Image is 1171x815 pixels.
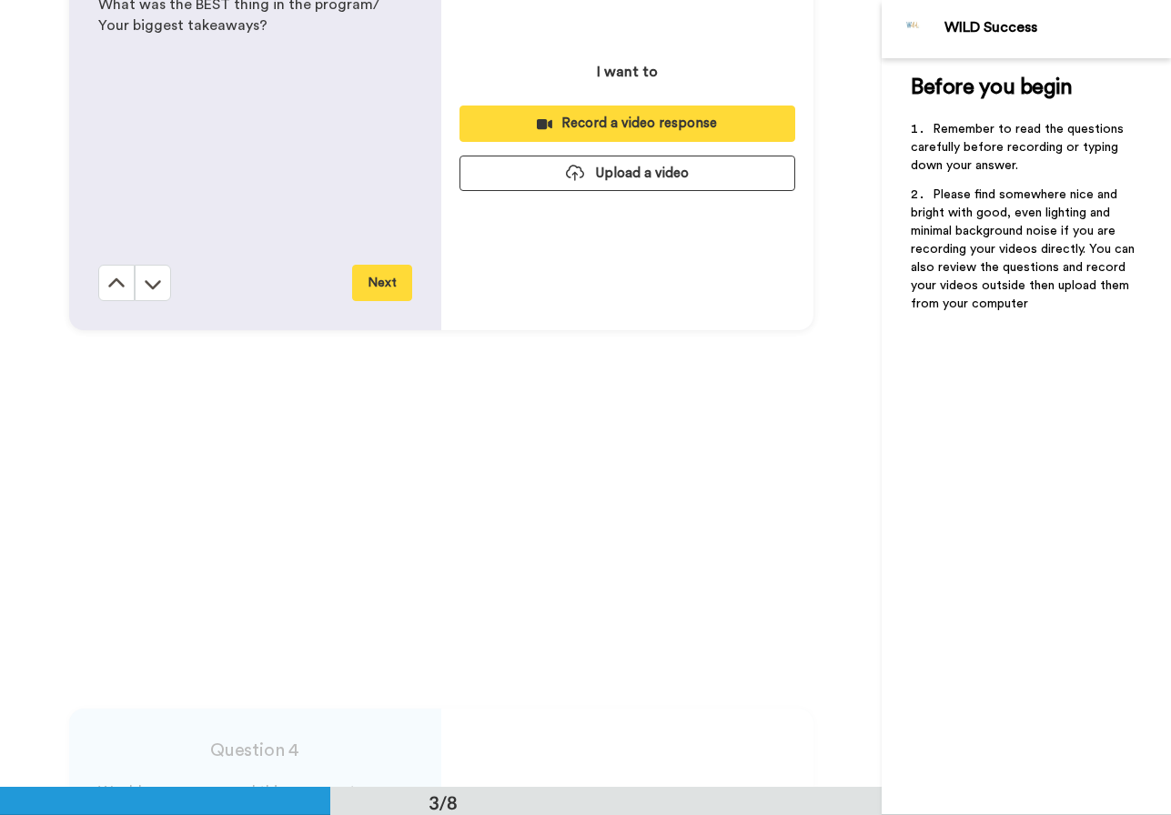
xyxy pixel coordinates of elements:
button: Next [352,265,412,301]
button: Upload a video [459,156,795,191]
button: Record a video response [459,106,795,141]
span: Before you begin [911,76,1072,98]
span: Remember to read the questions carefully before recording or typing down your answer. [911,123,1127,172]
div: WILD Success [944,19,1170,36]
p: I want to [597,61,658,83]
span: Please find somewhere nice and bright with good, even lighting and minimal background noise if yo... [911,188,1138,310]
div: Record a video response [474,114,781,133]
img: Profile Image [892,7,935,51]
div: 3/8 [399,790,487,815]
